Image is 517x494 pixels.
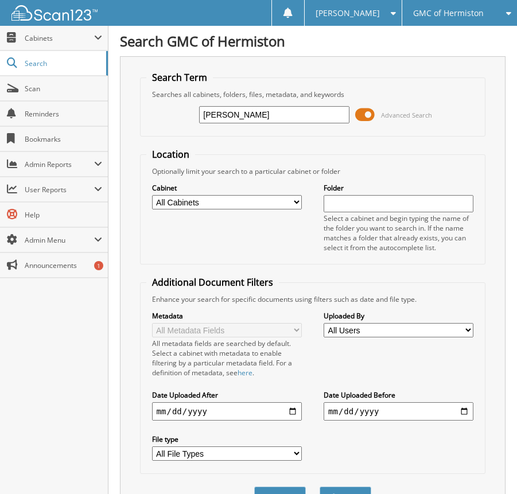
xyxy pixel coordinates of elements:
div: Searches all cabinets, folders, files, metadata, and keywords [146,90,480,99]
label: Metadata [152,311,302,321]
div: All metadata fields are searched by default. Select a cabinet with metadata to enable filtering b... [152,339,302,378]
a: here [238,368,252,378]
div: Optionally limit your search to a particular cabinet or folder [146,166,480,176]
legend: Search Term [146,71,213,84]
span: User Reports [25,185,94,195]
label: File type [152,434,302,444]
h1: Search GMC of Hermiston [120,32,506,50]
span: Advanced Search [381,111,432,119]
label: Date Uploaded After [152,390,302,400]
div: Select a cabinet and begin typing the name of the folder you want to search in. If the name match... [324,213,473,252]
input: end [324,402,473,421]
label: Cabinet [152,183,302,193]
span: Bookmarks [25,134,102,144]
span: Search [25,59,100,68]
span: Cabinets [25,33,94,43]
span: Admin Reports [25,160,94,169]
label: Folder [324,183,473,193]
label: Date Uploaded Before [324,390,473,400]
legend: Additional Document Filters [146,276,279,289]
img: scan123-logo-white.svg [11,5,98,21]
div: 1 [94,261,103,270]
label: Uploaded By [324,311,473,321]
span: [PERSON_NAME] [316,10,380,17]
span: Scan [25,84,102,94]
span: Admin Menu [25,235,94,245]
span: GMC of Hermiston [413,10,484,17]
span: Help [25,210,102,220]
div: Enhance your search for specific documents using filters such as date and file type. [146,294,480,304]
input: start [152,402,302,421]
span: Announcements [25,260,102,270]
legend: Location [146,148,195,161]
span: Reminders [25,109,102,119]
